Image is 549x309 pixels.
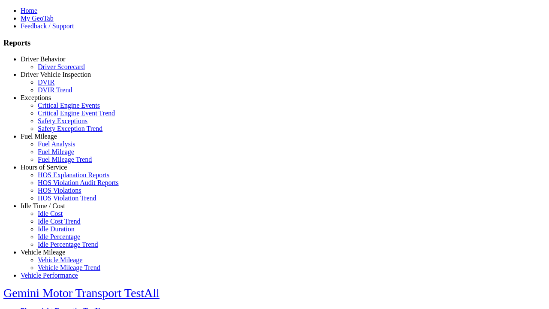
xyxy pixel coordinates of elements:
[38,79,54,86] a: DVIR
[38,194,97,202] a: HOS Violation Trend
[21,133,57,140] a: Fuel Mileage
[21,202,65,209] a: Idle Time / Cost
[38,225,75,233] a: Idle Duration
[38,218,81,225] a: Idle Cost Trend
[38,102,100,109] a: Critical Engine Events
[38,125,103,132] a: Safety Exception Trend
[38,210,63,217] a: Idle Cost
[38,241,98,248] a: Idle Percentage Trend
[21,7,37,14] a: Home
[21,71,91,78] a: Driver Vehicle Inspection
[38,256,82,264] a: Vehicle Mileage
[38,109,115,117] a: Critical Engine Event Trend
[38,117,87,124] a: Safety Exceptions
[38,264,100,271] a: Vehicle Mileage Trend
[38,179,119,186] a: HOS Violation Audit Reports
[38,148,74,155] a: Fuel Mileage
[21,15,54,22] a: My GeoTab
[38,187,81,194] a: HOS Violations
[21,248,65,256] a: Vehicle Mileage
[38,140,75,148] a: Fuel Analysis
[21,22,74,30] a: Feedback / Support
[21,164,67,171] a: Hours of Service
[38,156,92,163] a: Fuel Mileage Trend
[21,94,51,101] a: Exceptions
[21,272,78,279] a: Vehicle Performance
[3,286,160,300] a: Gemini Motor Transport TestAll
[38,233,80,240] a: Idle Percentage
[3,38,546,48] h3: Reports
[38,86,72,94] a: DVIR Trend
[21,55,65,63] a: Driver Behavior
[38,171,109,179] a: HOS Explanation Reports
[38,63,85,70] a: Driver Scorecard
